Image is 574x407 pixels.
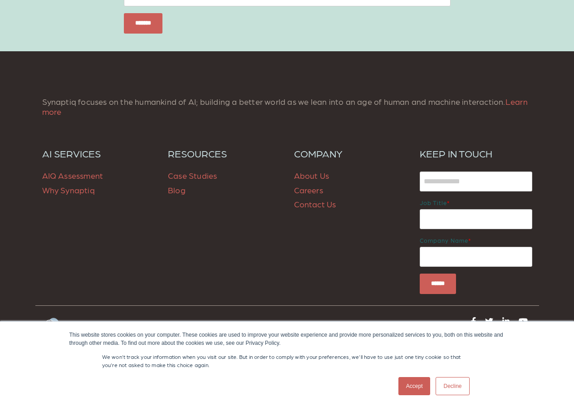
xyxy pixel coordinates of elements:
[168,185,186,195] a: Blog
[294,185,323,195] a: Careers
[42,185,95,195] a: Why Synaptiq
[398,377,431,395] a: Accept
[294,147,407,159] a: COMPANY
[168,171,217,180] a: Case Studies
[168,147,280,159] a: RESOURCES
[42,147,155,159] a: AI SERVICES
[42,171,103,180] a: AIQ Assessment
[42,97,528,116] span: Synaptiq focuses on the humankind of AI; building a better world as we lean into an age of human ...
[42,317,60,337] img: Arctic-White Butterfly logo
[420,199,447,206] span: Job title
[294,171,329,180] a: About Us
[420,237,468,244] span: Company name
[42,97,528,116] a: Learn more
[436,377,469,395] a: Decline
[102,353,472,369] p: We won't track your information when you visit our site. But in order to comply with your prefere...
[294,199,336,209] a: Contact Us
[420,147,532,159] h6: KEEP IN TOUCH
[69,331,505,347] div: This website stores cookies on your computer. These cookies are used to improve your website expe...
